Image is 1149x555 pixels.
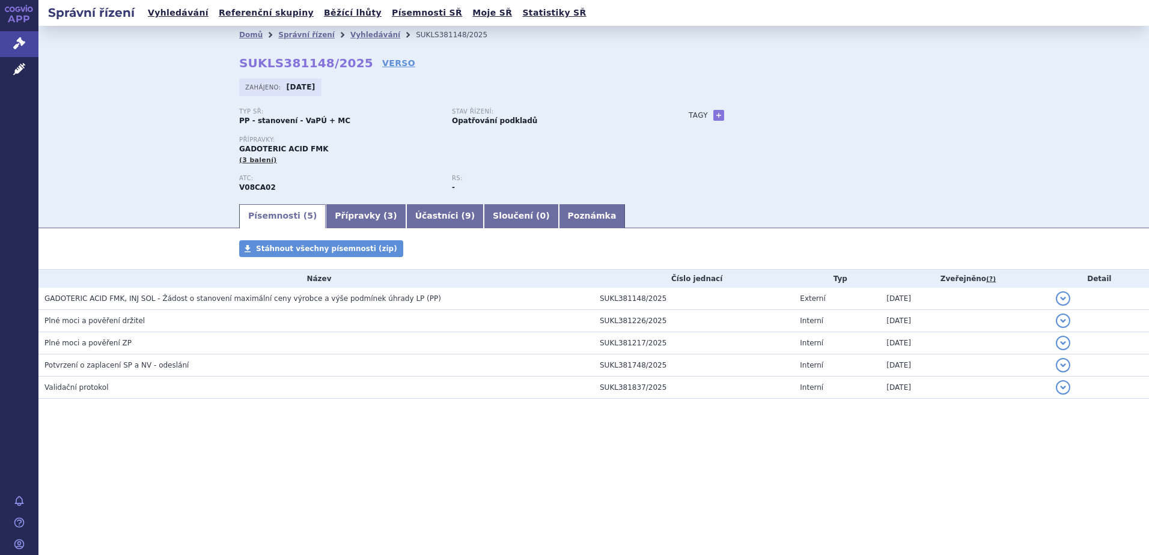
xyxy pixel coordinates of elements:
span: Interní [800,317,823,325]
a: Správní řízení [278,31,335,39]
p: Stav řízení: [452,108,653,115]
button: detail [1056,358,1070,372]
td: SUKL381148/2025 [594,288,794,310]
td: [DATE] [880,332,1049,354]
a: Stáhnout všechny písemnosti (zip) [239,240,403,257]
span: (3 balení) [239,156,277,164]
a: Vyhledávání [144,5,212,21]
strong: KYSELINA GADOTEROVÁ [239,183,276,192]
a: Písemnosti SŘ [388,5,466,21]
a: Poznámka [559,204,626,228]
td: [DATE] [880,310,1049,332]
td: SUKL381837/2025 [594,377,794,399]
td: SUKL381226/2025 [594,310,794,332]
p: Typ SŘ: [239,108,440,115]
a: Domů [239,31,263,39]
span: Plné moci a pověření držitel [44,317,145,325]
strong: SUKLS381148/2025 [239,56,373,70]
th: Číslo jednací [594,270,794,288]
td: [DATE] [880,354,1049,377]
h3: Tagy [689,108,708,123]
a: Účastníci (9) [406,204,484,228]
span: GADOTERIC ACID FMK [239,145,329,153]
a: + [713,110,724,121]
span: Interní [800,383,823,392]
li: SUKLS381148/2025 [416,26,503,44]
td: [DATE] [880,288,1049,310]
span: GADOTERIC ACID FMK, INJ SOL - Žádost o stanovení maximální ceny výrobce a výše podmínek úhrady LP... [44,294,441,303]
a: VERSO [382,57,415,69]
a: Moje SŘ [469,5,516,21]
th: Název [38,270,594,288]
span: Stáhnout všechny písemnosti (zip) [256,244,397,253]
span: Interní [800,361,823,369]
th: Typ [794,270,880,288]
a: Sloučení (0) [484,204,558,228]
span: Validační protokol [44,383,109,392]
abbr: (?) [986,275,996,284]
button: detail [1056,380,1070,395]
span: 9 [465,211,471,220]
span: Zahájeno: [245,82,283,92]
td: SUKL381748/2025 [594,354,794,377]
p: ATC: [239,175,440,182]
span: 0 [540,211,546,220]
p: Přípravky: [239,136,665,144]
strong: - [452,183,455,192]
p: RS: [452,175,653,182]
span: Externí [800,294,825,303]
h2: Správní řízení [38,4,144,21]
strong: [DATE] [287,83,315,91]
strong: PP - stanovení - VaPÚ + MC [239,117,350,125]
a: Písemnosti (5) [239,204,326,228]
a: Běžící lhůty [320,5,385,21]
a: Referenční skupiny [215,5,317,21]
td: SUKL381217/2025 [594,332,794,354]
span: 5 [307,211,313,220]
span: Interní [800,339,823,347]
span: Plné moci a pověření ZP [44,339,132,347]
button: detail [1056,291,1070,306]
a: Přípravky (3) [326,204,406,228]
th: Zveřejněno [880,270,1049,288]
a: Vyhledávání [350,31,400,39]
button: detail [1056,336,1070,350]
td: [DATE] [880,377,1049,399]
span: Potvrzení o zaplacení SP a NV - odeslání [44,361,189,369]
button: detail [1056,314,1070,328]
th: Detail [1050,270,1149,288]
span: 3 [388,211,394,220]
a: Statistiky SŘ [519,5,590,21]
strong: Opatřování podkladů [452,117,537,125]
